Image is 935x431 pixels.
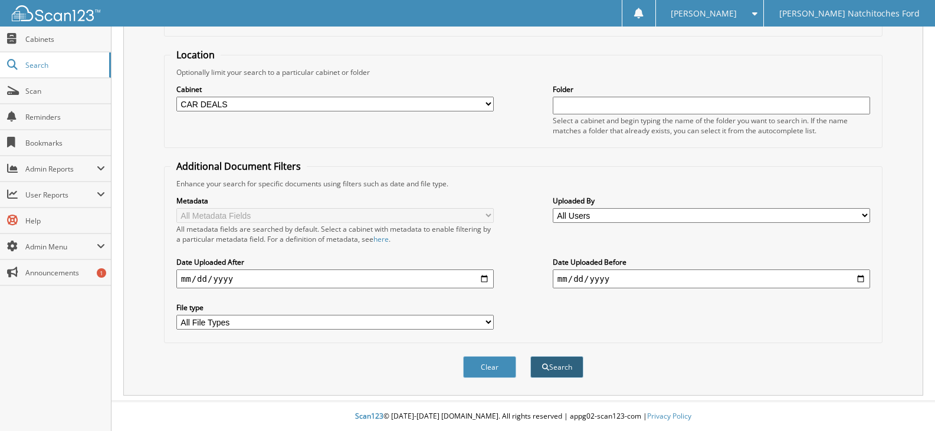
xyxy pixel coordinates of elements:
span: Help [25,216,105,226]
div: Select a cabinet and begin typing the name of the folder you want to search in. If the name match... [553,116,870,136]
button: Clear [463,356,516,378]
label: Cabinet [176,84,494,94]
span: Bookmarks [25,138,105,148]
span: Admin Menu [25,242,97,252]
label: Date Uploaded After [176,257,494,267]
label: Folder [553,84,870,94]
div: Optionally limit your search to a particular cabinet or folder [170,67,876,77]
span: Scan123 [355,411,383,421]
div: All metadata fields are searched by default. Select a cabinet with metadata to enable filtering b... [176,224,494,244]
span: Scan [25,86,105,96]
input: start [176,269,494,288]
button: Search [530,356,583,378]
label: Uploaded By [553,196,870,206]
label: Date Uploaded Before [553,257,870,267]
label: Metadata [176,196,494,206]
div: © [DATE]-[DATE] [DOMAIN_NAME]. All rights reserved | appg02-scan123-com | [111,402,935,431]
span: Announcements [25,268,105,278]
span: [PERSON_NAME] Natchitoches Ford [779,10,920,17]
span: Reminders [25,112,105,122]
span: Admin Reports [25,164,97,174]
div: Enhance your search for specific documents using filters such as date and file type. [170,179,876,189]
legend: Location [170,48,221,61]
span: User Reports [25,190,97,200]
span: Cabinets [25,34,105,44]
label: File type [176,302,494,312]
span: [PERSON_NAME] [671,10,737,17]
img: scan123-logo-white.svg [12,5,100,21]
span: Search [25,60,103,70]
input: end [553,269,870,288]
div: 1 [97,268,106,278]
iframe: Chat Widget [876,374,935,431]
legend: Additional Document Filters [170,160,307,173]
a: Privacy Policy [647,411,691,421]
a: here [373,234,389,244]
